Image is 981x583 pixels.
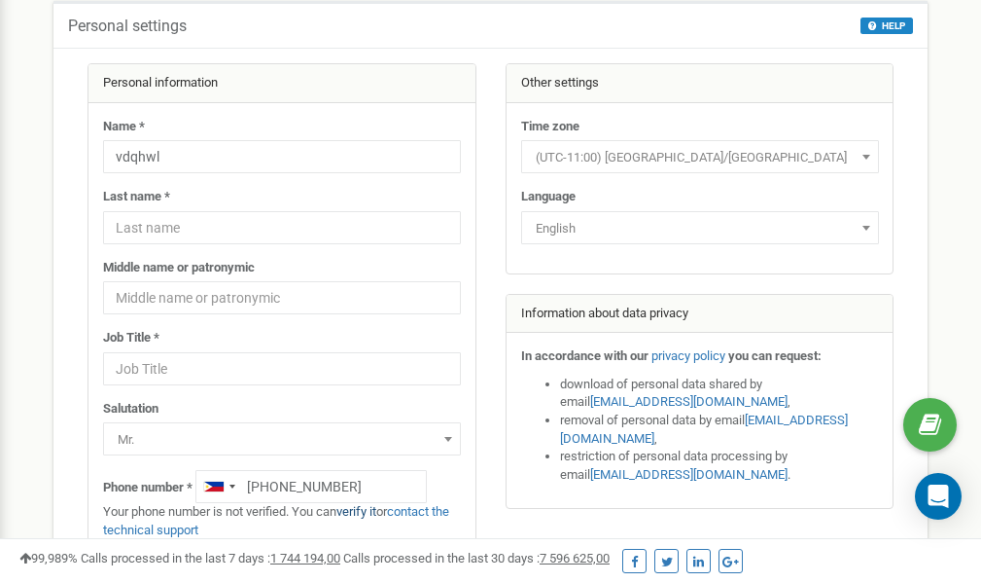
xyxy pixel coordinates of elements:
[68,18,187,35] h5: Personal settings
[103,259,255,277] label: Middle name or patronymic
[507,295,893,334] div: Information about data privacy
[590,467,788,482] a: [EMAIL_ADDRESS][DOMAIN_NAME]
[103,352,461,385] input: Job Title
[103,281,461,314] input: Middle name or patronymic
[103,188,170,206] label: Last name *
[521,118,579,136] label: Time zone
[521,211,879,244] span: English
[507,64,893,103] div: Other settings
[590,394,788,409] a: [EMAIL_ADDRESS][DOMAIN_NAME]
[521,140,879,173] span: (UTC-11:00) Pacific/Midway
[343,551,610,565] span: Calls processed in the last 30 days :
[195,470,427,503] input: +1-800-555-55-55
[651,348,725,363] a: privacy policy
[103,479,193,497] label: Phone number *
[103,422,461,455] span: Mr.
[560,412,879,448] li: removal of personal data by email ,
[560,376,879,412] li: download of personal data shared by email ,
[860,18,913,34] button: HELP
[560,413,848,446] a: [EMAIL_ADDRESS][DOMAIN_NAME]
[915,473,962,520] div: Open Intercom Messenger
[521,348,648,363] strong: In accordance with our
[103,140,461,173] input: Name
[81,551,340,565] span: Calls processed in the last 7 days :
[540,551,610,565] u: 7 596 625,00
[103,503,461,539] p: Your phone number is not verified. You can or
[103,118,145,136] label: Name *
[270,551,340,565] u: 1 744 194,00
[88,64,475,103] div: Personal information
[103,211,461,244] input: Last name
[196,471,241,502] div: Telephone country code
[521,188,576,206] label: Language
[103,504,449,537] a: contact the technical support
[110,426,454,454] span: Mr.
[336,504,376,519] a: verify it
[728,348,822,363] strong: you can request:
[103,400,158,419] label: Salutation
[528,215,872,242] span: English
[560,448,879,484] li: restriction of personal data processing by email .
[103,329,159,347] label: Job Title *
[19,551,78,565] span: 99,989%
[528,144,872,171] span: (UTC-11:00) Pacific/Midway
